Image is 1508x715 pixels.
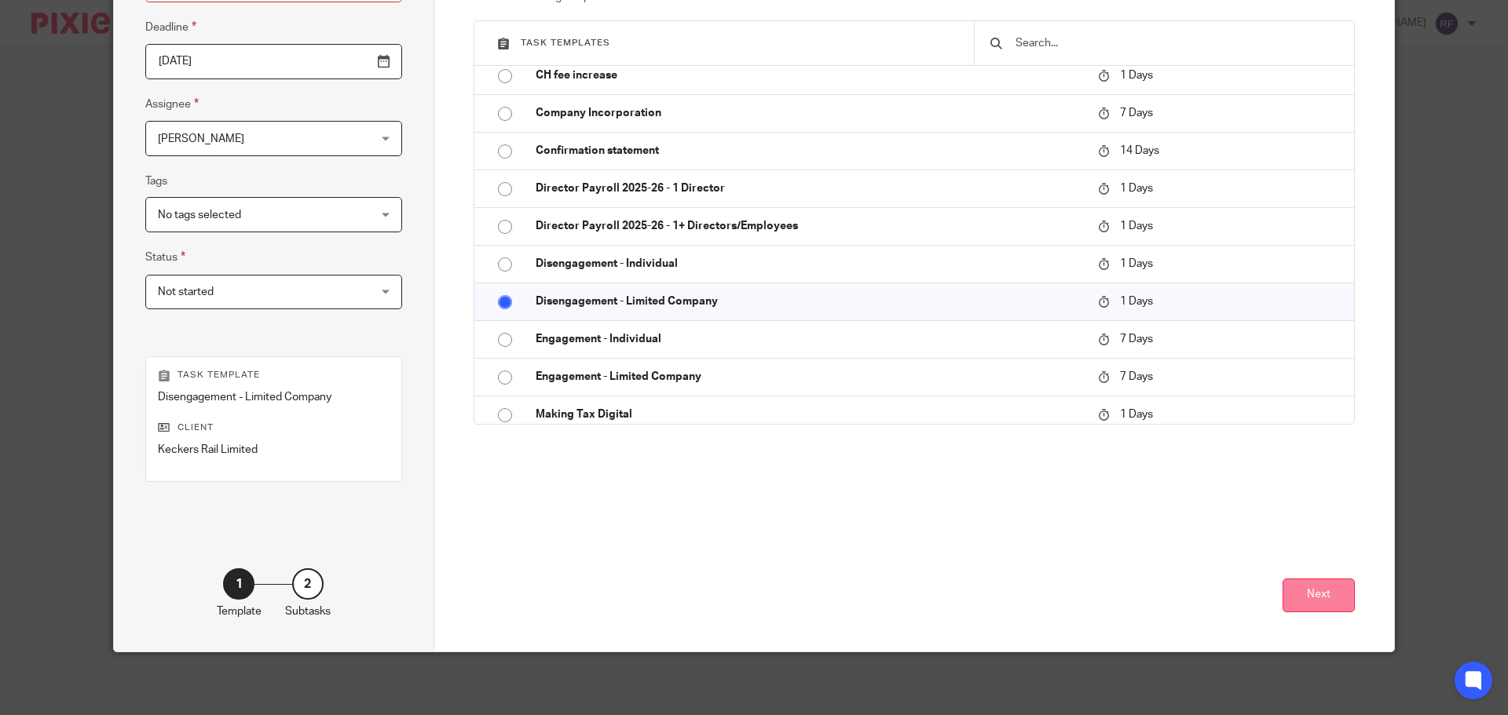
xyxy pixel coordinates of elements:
p: Engagement - Individual [536,331,1082,347]
label: Status [145,248,185,266]
p: Making Tax Digital [536,407,1082,422]
p: Client [158,421,390,434]
p: Disengagement - Limited Company [536,294,1082,309]
span: 7 Days [1120,108,1153,119]
span: 1 Days [1120,409,1153,420]
p: Confirmation statement [536,143,1082,159]
p: Task template [158,369,390,381]
p: CH fee increase [536,67,1082,83]
span: 14 Days [1120,145,1159,156]
p: Disengagement - Limited Company [158,389,390,405]
span: [PERSON_NAME] [158,133,244,144]
input: Search... [1014,35,1338,52]
p: Disengagement - Individual [536,256,1082,272]
label: Assignee [145,95,199,113]
span: 1 Days [1120,221,1153,232]
div: 1 [223,568,254,600]
label: Tags [145,173,167,189]
p: Subtasks [285,604,331,619]
p: Director Payroll 2025-26 - 1 Director [536,181,1082,196]
p: Company Incorporation [536,105,1082,121]
div: 2 [292,568,324,600]
p: Template [217,604,262,619]
span: Not started [158,286,214,297]
span: 1 Days [1120,70,1153,81]
p: Engagement - Limited Company [536,369,1082,385]
span: 1 Days [1120,183,1153,194]
span: 1 Days [1120,258,1153,269]
label: Deadline [145,18,196,36]
span: 7 Days [1120,371,1153,382]
button: Next [1283,578,1355,612]
input: Pick a date [145,44,402,79]
span: 7 Days [1120,334,1153,345]
span: Task templates [521,38,610,47]
p: Keckers Rail Limited [158,442,390,458]
span: No tags selected [158,210,241,221]
span: 1 Days [1120,296,1153,307]
p: Director Payroll 2025-26 - 1+ Directors/Employees [536,218,1082,234]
